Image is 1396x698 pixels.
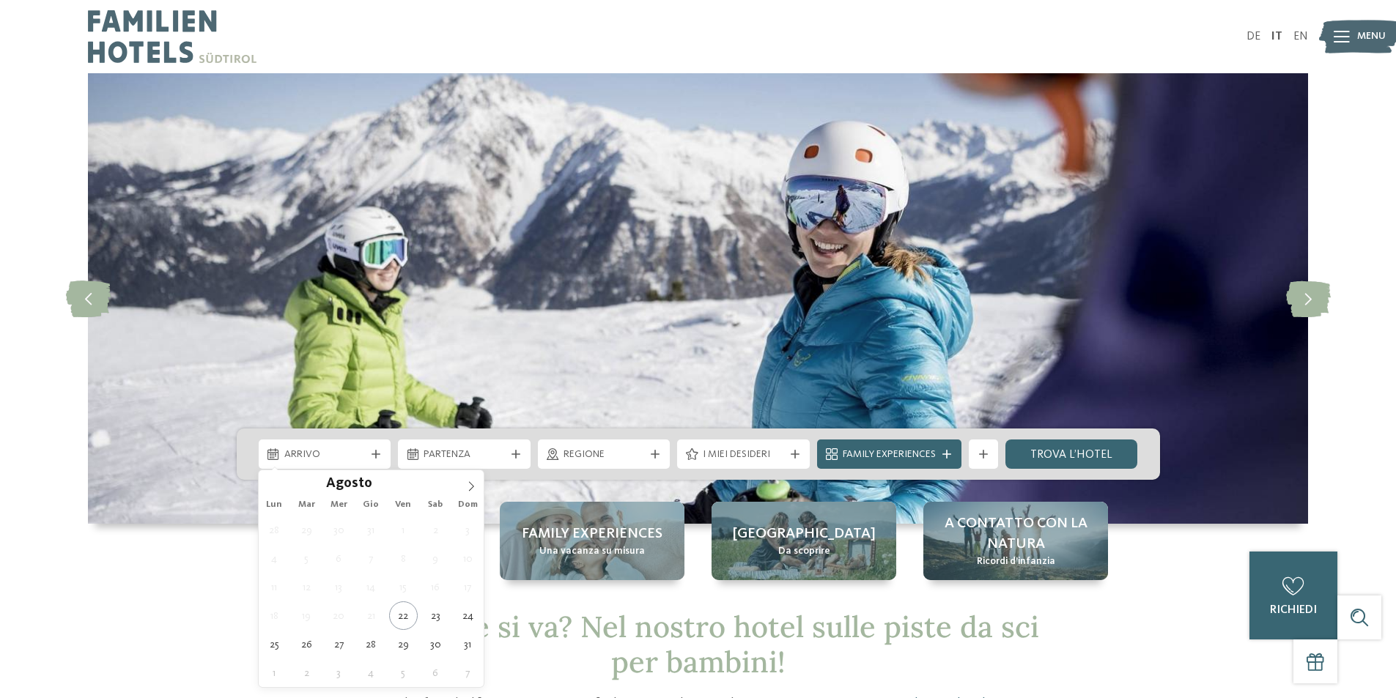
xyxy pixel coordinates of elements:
[703,448,784,462] span: I miei desideri
[325,544,353,573] span: Agosto 6, 2025
[389,573,418,601] span: Agosto 15, 2025
[322,500,355,510] span: Mer
[778,544,830,559] span: Da scoprire
[522,524,662,544] span: Family experiences
[424,448,505,462] span: Partenza
[358,608,1039,680] span: Dov’è che si va? Nel nostro hotel sulle piste da sci per bambini!
[421,658,450,687] span: Settembre 6, 2025
[389,544,418,573] span: Agosto 8, 2025
[325,601,353,630] span: Agosto 20, 2025
[1247,31,1260,42] a: DE
[389,658,418,687] span: Settembre 5, 2025
[259,500,291,510] span: Lun
[325,658,353,687] span: Settembre 3, 2025
[292,601,321,630] span: Agosto 19, 2025
[843,448,936,462] span: Family Experiences
[260,516,289,544] span: Luglio 28, 2025
[325,630,353,658] span: Agosto 27, 2025
[260,601,289,630] span: Agosto 18, 2025
[1005,439,1138,469] a: trova l’hotel
[284,448,366,462] span: Arrivo
[260,630,289,658] span: Agosto 25, 2025
[454,573,482,601] span: Agosto 17, 2025
[292,516,321,544] span: Luglio 29, 2025
[357,601,385,630] span: Agosto 21, 2025
[387,500,419,510] span: Ven
[389,630,418,658] span: Agosto 29, 2025
[454,658,482,687] span: Settembre 7, 2025
[500,502,684,580] a: Hotel sulle piste da sci per bambini: divertimento senza confini Family experiences Una vacanza s...
[357,544,385,573] span: Agosto 7, 2025
[260,573,289,601] span: Agosto 11, 2025
[421,630,450,658] span: Agosto 30, 2025
[325,573,353,601] span: Agosto 13, 2025
[292,630,321,658] span: Agosto 26, 2025
[451,500,484,510] span: Dom
[421,544,450,573] span: Agosto 9, 2025
[977,554,1055,569] span: Ricordi d’infanzia
[357,516,385,544] span: Luglio 31, 2025
[1249,552,1337,639] a: richiedi
[539,544,645,559] span: Una vacanza su misura
[292,544,321,573] span: Agosto 5, 2025
[421,573,450,601] span: Agosto 16, 2025
[355,500,387,510] span: Gio
[421,516,450,544] span: Agosto 2, 2025
[292,658,321,687] span: Settembre 2, 2025
[923,502,1108,580] a: Hotel sulle piste da sci per bambini: divertimento senza confini A contatto con la natura Ricordi...
[389,516,418,544] span: Agosto 1, 2025
[292,573,321,601] span: Agosto 12, 2025
[419,500,451,510] span: Sab
[454,544,482,573] span: Agosto 10, 2025
[421,601,450,630] span: Agosto 23, 2025
[325,516,353,544] span: Luglio 30, 2025
[454,630,482,658] span: Agosto 31, 2025
[260,544,289,573] span: Agosto 4, 2025
[1293,31,1308,42] a: EN
[372,475,421,491] input: Year
[389,601,418,630] span: Agosto 22, 2025
[454,516,482,544] span: Agosto 3, 2025
[938,513,1093,554] span: A contatto con la natura
[326,478,372,491] span: Agosto
[357,658,385,687] span: Settembre 4, 2025
[1270,604,1317,616] span: richiedi
[1271,31,1282,42] a: IT
[260,658,289,687] span: Settembre 1, 2025
[88,73,1308,524] img: Hotel sulle piste da sci per bambini: divertimento senza confini
[1357,29,1386,44] span: Menu
[290,500,322,510] span: Mar
[733,524,876,544] span: [GEOGRAPHIC_DATA]
[357,630,385,658] span: Agosto 28, 2025
[357,573,385,601] span: Agosto 14, 2025
[712,502,896,580] a: Hotel sulle piste da sci per bambini: divertimento senza confini [GEOGRAPHIC_DATA] Da scoprire
[564,448,645,462] span: Regione
[454,601,482,630] span: Agosto 24, 2025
